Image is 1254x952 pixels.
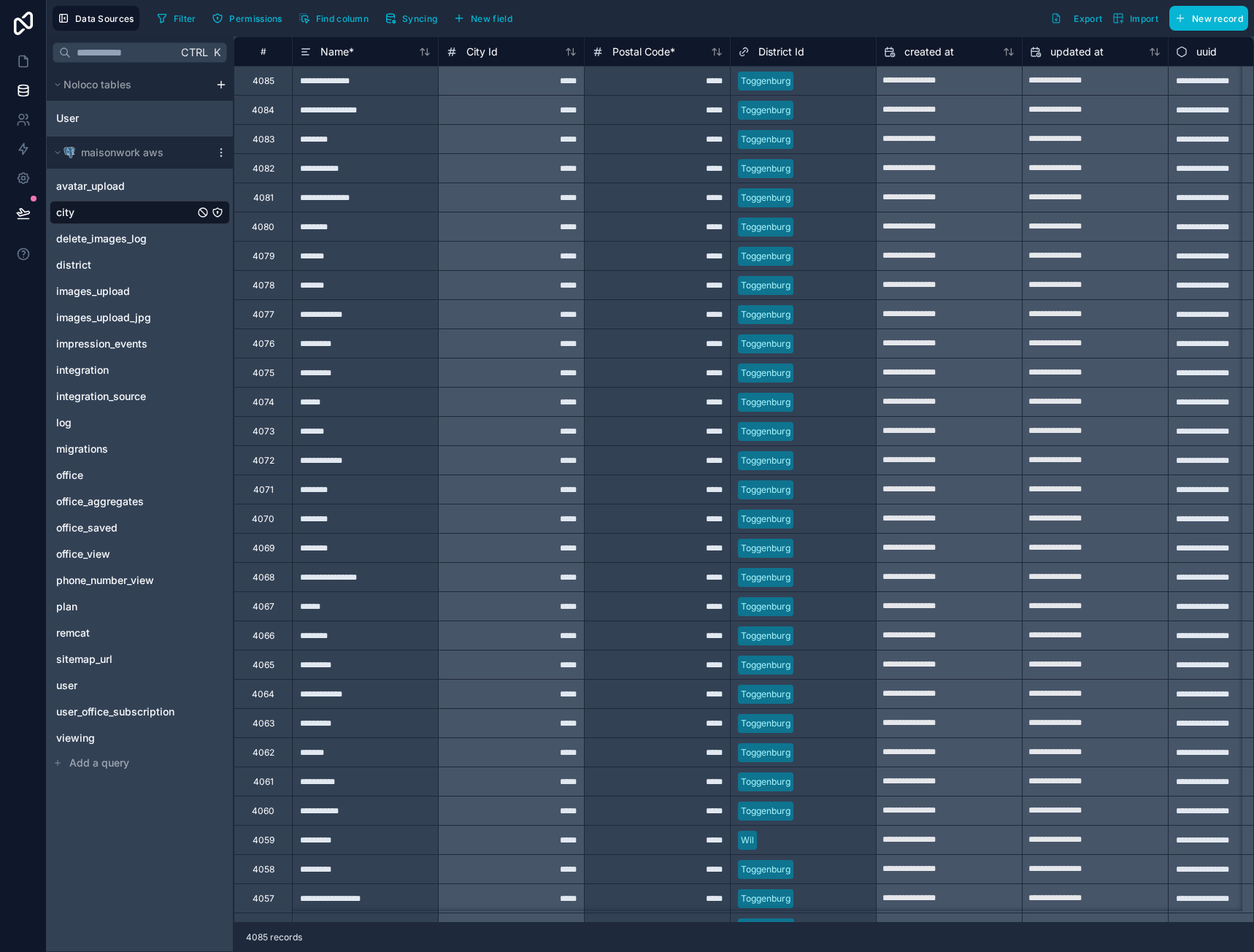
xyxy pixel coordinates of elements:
[758,45,804,59] span: District Id
[212,47,222,58] span: K
[253,367,274,379] div: 4075
[207,7,287,29] button: Permissions
[741,746,791,759] div: Toggenburg
[741,279,791,292] div: Toggenburg
[53,6,139,31] button: Data Sources
[253,250,274,262] div: 4079
[741,337,791,350] div: Toggenburg
[741,425,791,438] div: Toggenburg
[741,74,791,88] div: Toggenburg
[253,572,274,583] div: 4068
[252,513,274,525] div: 4070
[207,7,293,29] a: Permissions
[253,718,274,729] div: 4063
[253,426,274,437] div: 4073
[253,893,274,905] div: 4057
[741,688,791,701] div: Toggenburg
[1163,6,1248,31] a: New record
[229,13,282,24] span: Permissions
[253,75,274,87] div: 4085
[253,630,274,642] div: 4066
[741,104,791,117] div: Toggenburg
[253,484,274,496] div: 4071
[253,338,274,350] div: 4076
[1192,13,1243,24] span: New record
[252,221,274,233] div: 4080
[180,43,209,61] span: Ctrl
[612,45,675,59] span: Postal Code *
[741,600,791,613] div: Toggenburg
[253,163,274,174] div: 4082
[75,13,134,24] span: Data Sources
[741,892,791,905] div: Toggenburg
[741,513,791,526] div: Toggenburg
[293,7,374,29] button: Find column
[1045,6,1107,31] button: Export
[174,13,196,24] span: Filter
[1050,45,1104,59] span: updated at
[741,454,791,467] div: Toggenburg
[253,280,274,291] div: 4078
[741,717,791,730] div: Toggenburg
[246,932,302,943] span: 4085 records
[448,7,518,29] button: New field
[741,396,791,409] div: Toggenburg
[253,922,274,934] div: 4056
[741,834,754,847] div: Wil
[380,7,448,29] a: Syncing
[741,191,791,204] div: Toggenburg
[904,45,954,59] span: created at
[741,921,791,934] div: Münchwilen
[741,308,791,321] div: Toggenburg
[253,776,274,788] div: 4061
[316,13,369,24] span: Find column
[471,13,512,24] span: New field
[741,542,791,555] div: Toggenburg
[320,45,354,59] span: Name *
[151,7,201,29] button: Filter
[253,834,274,846] div: 4059
[253,601,274,613] div: 4067
[252,688,274,700] div: 4064
[741,863,791,876] div: Toggenburg
[741,162,791,175] div: Toggenburg
[741,220,791,234] div: Toggenburg
[245,46,281,57] div: #
[741,366,791,380] div: Toggenburg
[741,659,791,672] div: Toggenburg
[380,7,442,29] button: Syncing
[252,805,274,817] div: 4060
[741,571,791,584] div: Toggenburg
[253,542,274,554] div: 4069
[253,864,274,875] div: 4058
[1074,13,1102,24] span: Export
[741,483,791,496] div: Toggenburg
[253,309,274,320] div: 4077
[402,13,437,24] span: Syncing
[741,250,791,263] div: Toggenburg
[253,747,274,759] div: 4062
[741,629,791,642] div: Toggenburg
[1196,45,1217,59] span: uuid
[252,104,274,116] div: 4084
[1169,6,1248,31] button: New record
[741,775,791,788] div: Toggenburg
[253,659,274,671] div: 4065
[253,192,274,204] div: 4081
[741,133,791,146] div: Toggenburg
[466,45,498,59] span: City Id
[1130,13,1158,24] span: Import
[253,396,274,408] div: 4074
[1107,6,1163,31] button: Import
[253,455,274,467] div: 4072
[253,134,274,145] div: 4083
[741,805,791,818] div: Toggenburg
